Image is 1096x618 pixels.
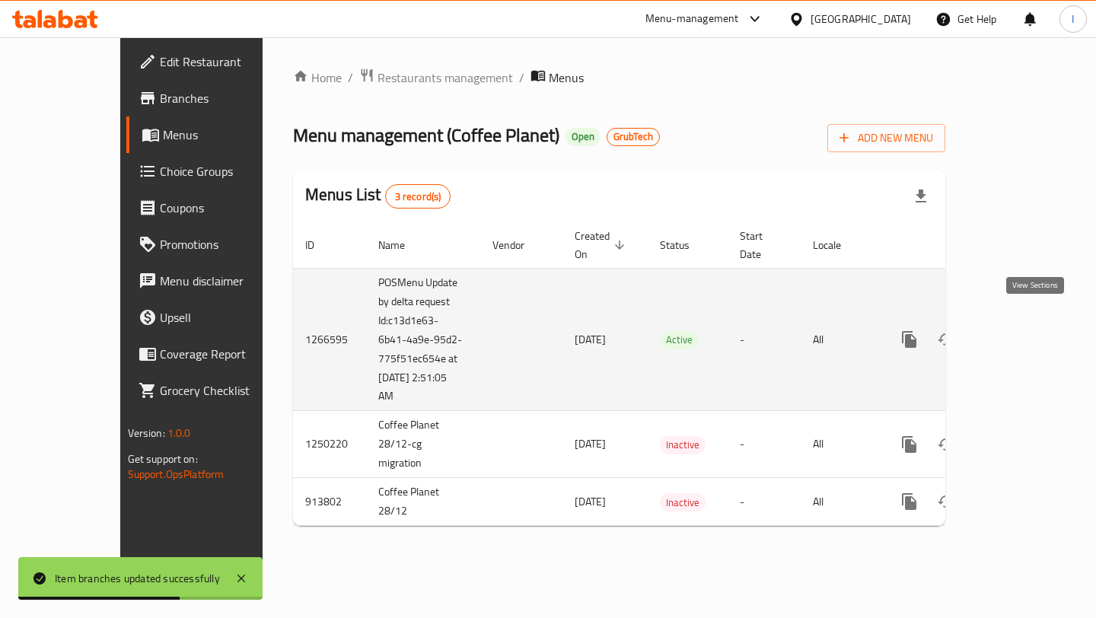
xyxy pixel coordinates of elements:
div: Inactive [660,493,706,511]
li: / [519,68,524,87]
span: ID [305,236,334,254]
td: Coffee Planet 28/12 [366,478,480,526]
span: Inactive [660,494,706,511]
span: GrubTech [607,130,659,143]
a: Upsell [126,299,303,336]
a: Coverage Report [126,336,303,372]
td: Coffee Planet 28/12-cg migration [366,411,480,478]
span: Name [378,236,425,254]
a: Grocery Checklist [126,372,303,409]
div: Total records count [385,184,451,209]
a: Choice Groups [126,153,303,190]
span: [DATE] [575,330,606,349]
span: Menus [163,126,291,144]
span: Menu disclaimer [160,272,291,290]
span: Created On [575,227,629,263]
h2: Menus List [305,183,451,209]
span: [DATE] [575,492,606,511]
a: Edit Restaurant [126,43,303,80]
table: enhanced table [293,222,1050,527]
td: 913802 [293,478,366,526]
div: Export file [903,178,939,215]
span: Vendor [492,236,544,254]
li: / [348,68,353,87]
button: Change Status [928,426,964,463]
span: Coverage Report [160,345,291,363]
span: Locale [813,236,861,254]
a: Restaurants management [359,68,513,88]
div: Open [566,128,601,146]
span: Restaurants management [378,68,513,87]
span: Status [660,236,709,254]
span: 3 record(s) [386,190,451,204]
span: Menu management ( Coffee Planet ) [293,118,559,152]
a: Support.OpsPlatform [128,464,225,484]
td: - [728,478,801,526]
span: Inactive [660,436,706,454]
div: [GEOGRAPHIC_DATA] [811,11,911,27]
button: more [891,426,928,463]
span: Upsell [160,308,291,327]
nav: breadcrumb [293,68,945,88]
span: Coupons [160,199,291,217]
td: 1250220 [293,411,366,478]
button: more [891,321,928,358]
span: Promotions [160,235,291,253]
td: All [801,268,879,411]
td: 1266595 [293,268,366,411]
a: Branches [126,80,303,116]
span: Add New Menu [840,129,933,148]
th: Actions [879,222,1050,269]
button: more [891,483,928,520]
span: Get support on: [128,449,198,469]
span: Edit Restaurant [160,53,291,71]
td: All [801,478,879,526]
button: Add New Menu [827,124,945,152]
div: Item branches updated successfully [55,570,220,587]
span: Start Date [740,227,782,263]
span: Choice Groups [160,162,291,180]
button: Change Status [928,483,964,520]
a: Promotions [126,226,303,263]
span: Active [660,331,699,349]
span: [DATE] [575,434,606,454]
a: Menus [126,116,303,153]
a: Home [293,68,342,87]
span: Grocery Checklist [160,381,291,400]
span: 1.0.0 [167,423,191,443]
td: All [801,411,879,478]
span: Menus [549,68,584,87]
span: Branches [160,89,291,107]
td: - [728,411,801,478]
span: Version: [128,423,165,443]
td: POSMenu Update by delta request Id:c13d1e63-6b41-4a9e-95d2-775f51ec654e at [DATE] 2:51:05 AM [366,268,480,411]
span: I [1072,11,1074,27]
a: Coupons [126,190,303,226]
a: Menu disclaimer [126,263,303,299]
td: - [728,268,801,411]
div: Menu-management [645,10,739,28]
span: Open [566,130,601,143]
